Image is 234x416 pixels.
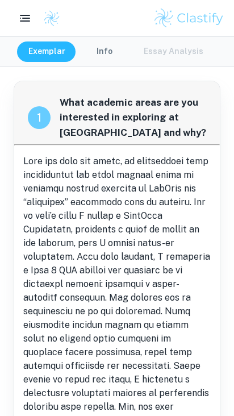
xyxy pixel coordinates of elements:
button: Info [79,41,130,62]
span: What academic areas are you interested in exploring at [GEOGRAPHIC_DATA] and why? [60,95,206,140]
button: Exemplar [17,41,77,62]
div: recipe [28,106,51,129]
a: Clastify logo [36,10,60,27]
img: Clastify logo [153,7,225,30]
img: Clastify logo [43,10,60,27]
